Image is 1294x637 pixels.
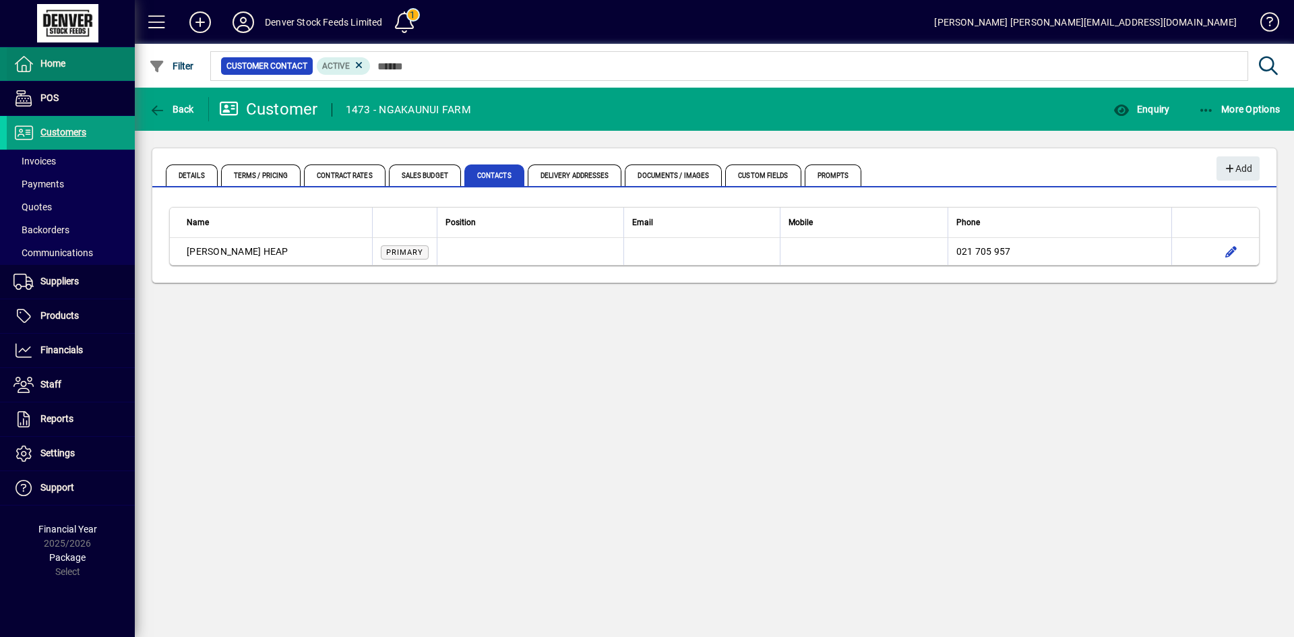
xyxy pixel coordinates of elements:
div: Mobile [789,215,939,230]
a: Financials [7,334,135,367]
span: Name [187,215,209,230]
a: Home [7,47,135,81]
a: Suppliers [7,265,135,299]
mat-chip: Activation Status: Active [317,57,371,75]
span: More Options [1198,104,1281,115]
span: Staff [40,379,61,390]
div: Denver Stock Feeds Limited [265,11,383,33]
span: Support [40,482,74,493]
span: Reports [40,413,73,424]
span: [PERSON_NAME] [187,246,261,257]
div: Name [187,215,364,230]
span: Documents / Images [625,164,722,186]
span: Customers [40,127,86,138]
button: Profile [222,10,265,34]
a: Quotes [7,195,135,218]
button: Back [146,97,197,121]
span: Back [149,104,194,115]
div: Position [445,215,615,230]
a: POS [7,82,135,115]
a: Backorders [7,218,135,241]
button: More Options [1195,97,1284,121]
span: Add [1223,158,1252,180]
a: Support [7,471,135,505]
span: Position [445,215,476,230]
a: Knowledge Base [1250,3,1277,47]
span: Backorders [13,224,69,235]
span: Quotes [13,202,52,212]
span: HEAP [264,246,288,257]
a: Staff [7,368,135,402]
span: Sales Budget [389,164,461,186]
span: Customer Contact [226,59,307,73]
span: Payments [13,179,64,189]
span: Phone [956,215,980,230]
span: Custom Fields [725,164,801,186]
span: Suppliers [40,276,79,286]
span: Email [632,215,653,230]
span: Enquiry [1113,104,1169,115]
span: Products [40,310,79,321]
span: Financials [40,344,83,355]
span: Contacts [464,164,524,186]
button: Edit [1221,241,1242,262]
div: Phone [956,215,1163,230]
span: Prompts [805,164,862,186]
a: Settings [7,437,135,471]
span: Mobile [789,215,813,230]
span: Active [322,61,350,71]
span: Home [40,58,65,69]
div: [PERSON_NAME] [PERSON_NAME][EMAIL_ADDRESS][DOMAIN_NAME] [934,11,1237,33]
a: Payments [7,173,135,195]
a: Communications [7,241,135,264]
button: Add [179,10,222,34]
button: Add [1216,156,1260,181]
span: Terms / Pricing [221,164,301,186]
a: Invoices [7,150,135,173]
span: Invoices [13,156,56,166]
span: Primary [386,248,423,257]
app-page-header-button: Back [135,97,209,121]
span: Contract Rates [304,164,385,186]
span: POS [40,92,59,103]
span: Financial Year [38,524,97,535]
span: 021 705 957 [956,246,1011,257]
span: Communications [13,247,93,258]
a: Products [7,299,135,333]
span: Settings [40,448,75,458]
span: Delivery Addresses [528,164,622,186]
button: Enquiry [1110,97,1173,121]
button: Filter [146,54,197,78]
span: Details [166,164,218,186]
a: Reports [7,402,135,436]
div: Customer [219,98,318,120]
div: Email [632,215,772,230]
div: 1473 - NGAKAUNUI FARM [346,99,471,121]
span: Package [49,552,86,563]
span: Filter [149,61,194,71]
